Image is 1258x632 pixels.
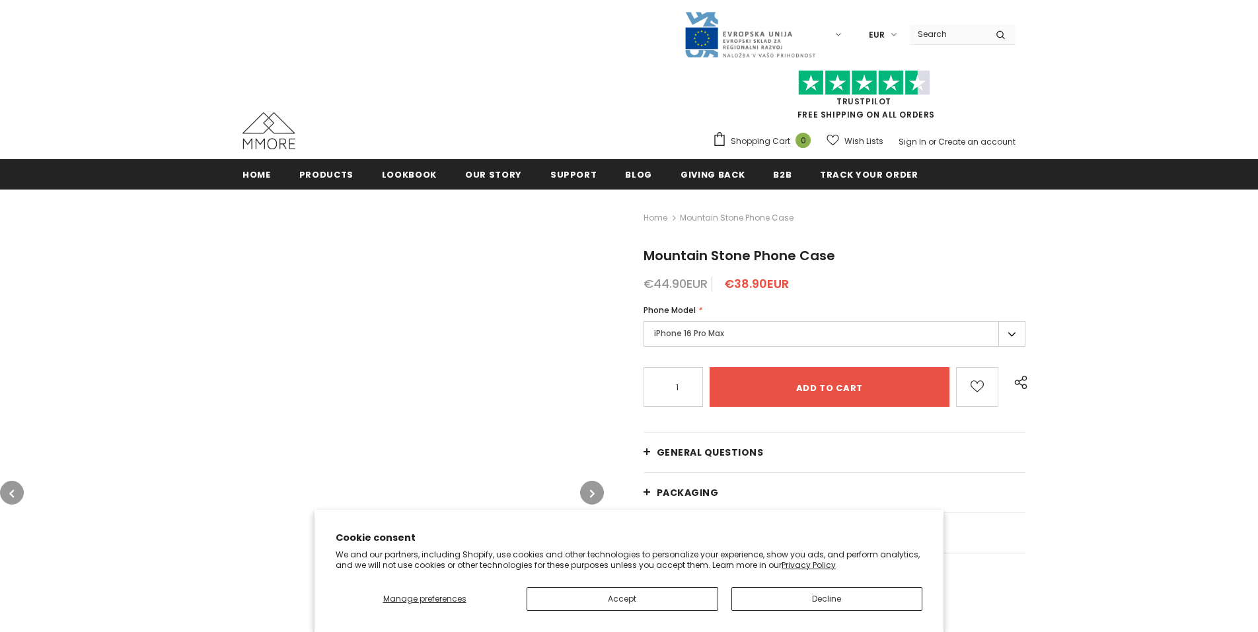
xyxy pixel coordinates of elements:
span: Giving back [681,168,745,181]
a: Products [299,159,353,189]
span: Wish Lists [844,135,883,148]
a: Our Story [465,159,522,189]
span: Products [299,168,353,181]
button: Manage preferences [336,587,513,611]
span: or [928,136,936,147]
h2: Cookie consent [336,531,922,545]
span: Our Story [465,168,522,181]
button: Decline [731,587,923,611]
span: Lookbook [382,168,437,181]
a: Javni Razpis [684,28,816,40]
a: Blog [625,159,652,189]
span: Track your order [820,168,918,181]
a: B2B [773,159,792,189]
a: PACKAGING [644,473,1025,512]
a: Home [242,159,271,189]
a: Track your order [820,159,918,189]
a: Sign In [899,136,926,147]
span: Phone Model [644,304,696,316]
span: €44.90EUR [644,275,708,292]
button: Accept [527,587,718,611]
a: Giving back [681,159,745,189]
span: FREE SHIPPING ON ALL ORDERS [712,76,1016,120]
span: Mountain Stone Phone Case [680,210,794,226]
img: Javni Razpis [684,11,816,59]
input: Add to cart [710,367,949,407]
span: Shopping Cart [731,135,790,148]
p: We and our partners, including Shopify, use cookies and other technologies to personalize your ex... [336,549,922,570]
a: Privacy Policy [782,559,836,571]
span: 0 [795,133,811,148]
span: General Questions [657,446,764,459]
a: General Questions [644,433,1025,472]
input: Search Site [910,24,986,44]
a: Home [644,210,667,226]
a: Lookbook [382,159,437,189]
a: Shopping Cart 0 [712,131,817,151]
span: EUR [869,28,885,42]
a: Trustpilot [836,96,891,107]
label: iPhone 16 Pro Max [644,321,1025,347]
a: Create an account [938,136,1016,147]
a: support [550,159,597,189]
span: support [550,168,597,181]
span: Home [242,168,271,181]
span: €38.90EUR [724,275,789,292]
span: Blog [625,168,652,181]
span: PACKAGING [657,486,719,499]
span: B2B [773,168,792,181]
span: Manage preferences [383,593,466,604]
a: Wish Lists [827,129,883,153]
img: Trust Pilot Stars [798,70,930,96]
img: MMORE Cases [242,112,295,149]
span: Mountain Stone Phone Case [644,246,835,265]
